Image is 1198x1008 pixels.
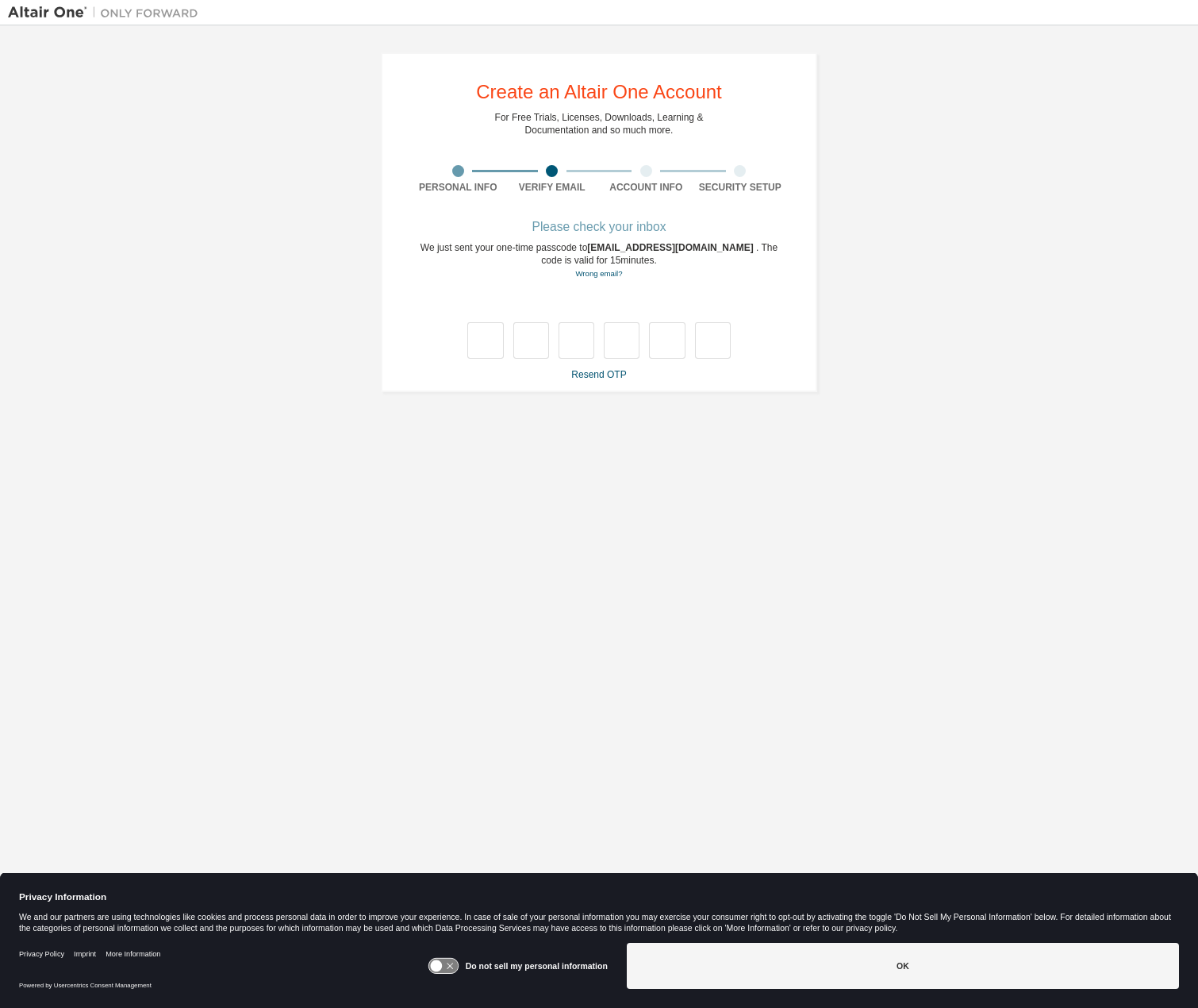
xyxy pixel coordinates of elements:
[8,5,206,21] img: Altair One
[476,83,722,102] div: Create an Altair One Account
[599,181,693,194] div: Account Info
[495,111,704,137] div: For Free Trials, Licenses, Downloads, Learning & Documentation and so much more.
[505,181,600,194] div: Verify Email
[587,242,756,253] span: [EMAIL_ADDRESS][DOMAIN_NAME]
[411,181,505,194] div: Personal Info
[411,241,787,280] div: We just sent your one-time passcode to . The code is valid for 15 minutes.
[411,222,787,232] div: Please check your inbox
[575,269,622,278] a: Go back to the registration form
[571,369,626,380] a: Resend OTP
[693,181,788,194] div: Security Setup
